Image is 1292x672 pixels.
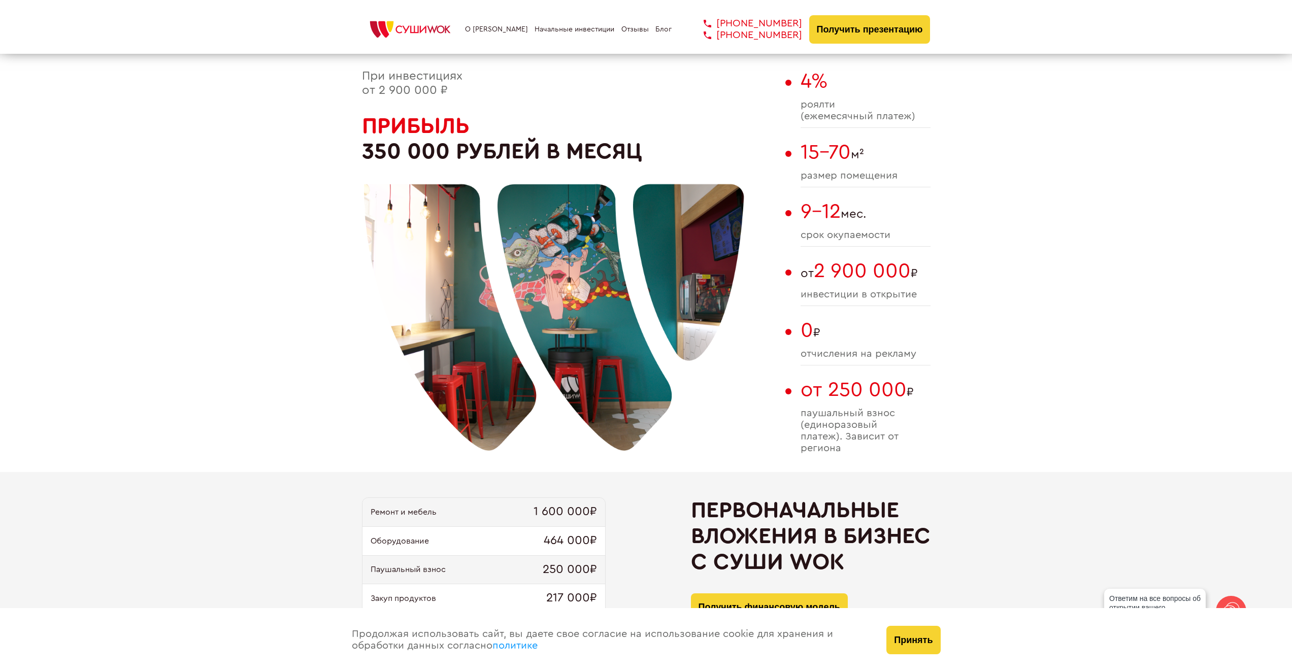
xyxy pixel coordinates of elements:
a: Отзывы [621,25,649,33]
span: При инвестициях от 2 900 000 ₽ [362,70,462,96]
span: мес. [801,200,931,223]
span: отчисления на рекламу [801,348,931,360]
span: Закуп продуктов [371,594,436,603]
span: 4% [801,71,827,91]
span: 2 900 000 [814,261,911,281]
a: Блог [655,25,672,33]
span: Паушальный взнос [371,565,446,574]
h2: 350 000 рублей в месяц [362,113,780,164]
span: 0 [801,320,813,341]
a: Начальные инвестиции [535,25,614,33]
div: Продолжая использовать сайт, вы даете свое согласие на использование cookie для хранения и обрабо... [342,608,877,672]
span: 1 600 000₽ [534,505,597,519]
span: ₽ [801,378,931,401]
a: О [PERSON_NAME] [465,25,528,33]
div: Ответим на все вопросы об открытии вашего [PERSON_NAME]! [1104,589,1206,626]
span: м² [801,141,931,164]
span: паушальный взнос (единоразовый платеж). Зависит от региона [801,408,931,454]
span: 15-70 [801,142,851,162]
a: [PHONE_NUMBER] [688,18,802,29]
span: 464 000₽ [544,534,597,548]
span: от ₽ [801,259,931,283]
button: Получить финансовую модель [691,593,848,622]
span: Оборудование [371,536,429,546]
img: СУШИWOK [362,18,458,41]
span: инвестиции в открытие [801,289,931,300]
span: роялти (ежемесячный платеж) [801,99,931,122]
span: 217 000₽ [546,591,597,606]
a: [PHONE_NUMBER] [688,29,802,41]
span: ₽ [801,319,931,342]
span: размер помещения [801,170,931,182]
span: от 250 000 [801,380,907,400]
a: политике [492,641,538,651]
span: Прибыль [362,115,470,137]
span: 250 000₽ [543,563,597,577]
button: Получить презентацию [809,15,931,44]
span: 9-12 [801,201,841,222]
span: cрок окупаемости [801,229,931,241]
button: Принять [886,626,940,654]
h2: Первоначальные вложения в бизнес с Суши Wok [691,497,931,575]
span: Ремонт и мебель [371,508,437,517]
